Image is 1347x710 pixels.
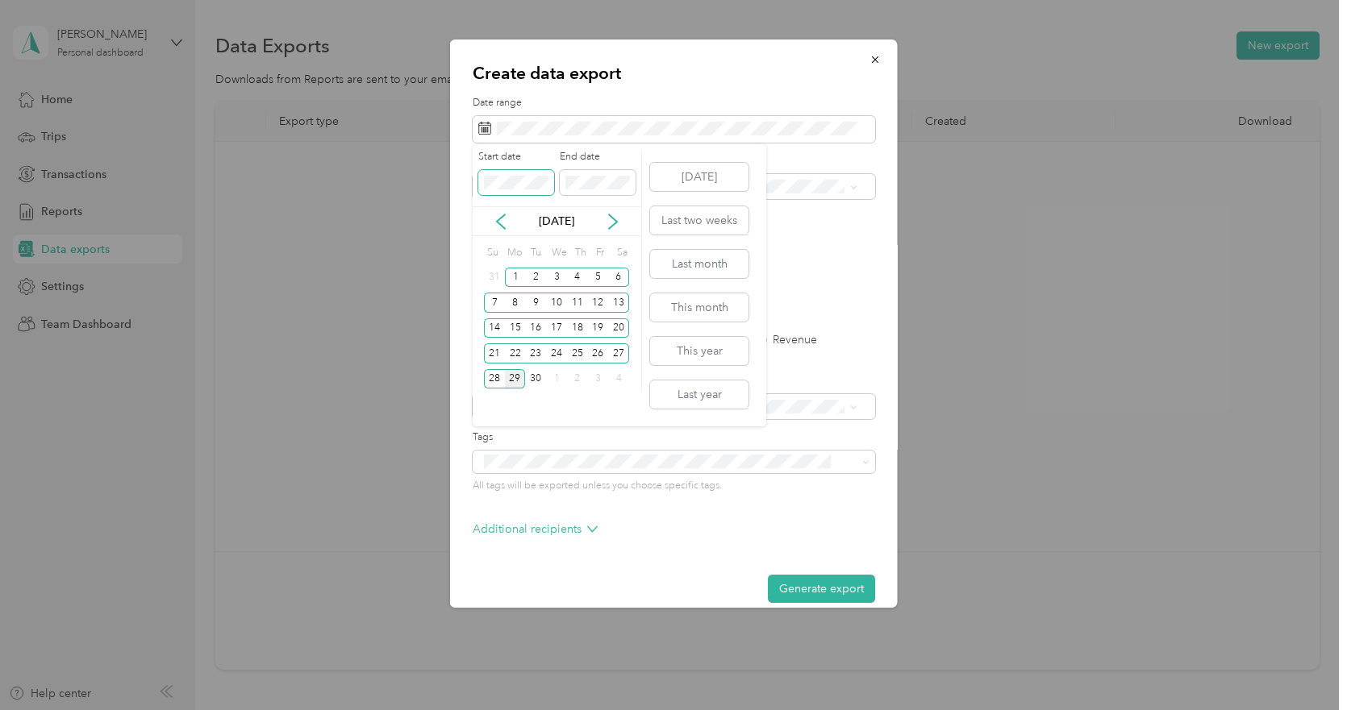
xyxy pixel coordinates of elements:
[650,293,749,322] button: This month
[473,96,875,110] label: Date range
[756,334,817,346] label: Revenue
[588,268,609,288] div: 5
[593,242,608,264] div: Fr
[567,293,588,313] div: 11
[525,343,546,363] div: 23
[650,337,749,365] button: This year
[588,293,609,313] div: 12
[505,369,526,389] div: 29
[505,343,526,363] div: 22
[608,318,629,338] div: 20
[525,293,546,313] div: 9
[523,213,590,230] p: [DATE]
[525,268,546,288] div: 2
[473,521,598,538] p: Additional recipients
[546,268,567,288] div: 3
[588,318,609,338] div: 19
[608,343,629,363] div: 27
[548,242,567,264] div: We
[614,242,629,264] div: Sa
[567,268,588,288] div: 4
[560,150,636,164] label: End date
[567,343,588,363] div: 25
[505,293,526,313] div: 8
[505,318,526,338] div: 15
[546,318,567,338] div: 17
[650,163,749,191] button: [DATE]
[546,369,567,389] div: 1
[546,343,567,363] div: 24
[484,318,505,338] div: 14
[528,242,543,264] div: Tu
[588,369,609,389] div: 3
[478,150,554,164] label: Start date
[473,479,875,493] p: All tags will be exported unless you choose specific tags.
[608,369,629,389] div: 4
[650,380,749,409] button: Last year
[473,430,875,445] label: Tags
[484,293,505,313] div: 7
[588,343,609,363] div: 26
[573,242,588,264] div: Th
[608,268,629,288] div: 6
[768,575,875,603] button: Generate export
[567,369,588,389] div: 2
[473,62,875,85] p: Create data export
[484,343,505,363] div: 21
[484,268,505,288] div: 31
[505,268,526,288] div: 1
[505,242,523,264] div: Mo
[567,318,588,338] div: 18
[546,293,567,313] div: 10
[484,369,505,389] div: 28
[608,293,629,313] div: 13
[1257,620,1347,710] iframe: Everlance-gr Chat Button Frame
[650,206,749,235] button: Last two weeks
[650,250,749,278] button: Last month
[525,318,546,338] div: 16
[525,369,546,389] div: 30
[484,242,499,264] div: Su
